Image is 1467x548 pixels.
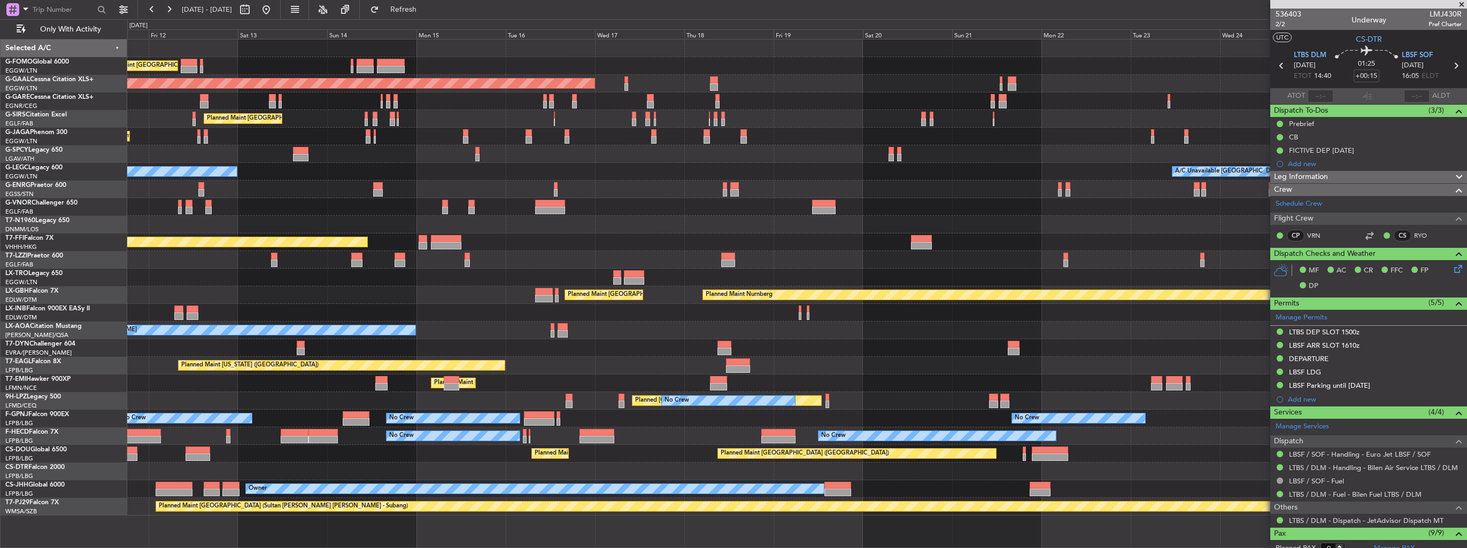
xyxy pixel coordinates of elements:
[1414,231,1438,240] a: RYO
[381,6,426,13] span: Refresh
[5,490,33,498] a: LFPB/LBG
[1289,381,1370,390] div: LBSF Parking until [DATE]
[1356,34,1382,45] span: CS-DTR
[1274,184,1292,196] span: Crew
[5,323,30,330] span: LX-AOA
[1309,265,1319,276] span: MF
[952,29,1041,39] div: Sun 21
[706,287,773,303] div: Planned Maint Nurnberg
[5,147,28,153] span: G-SPCY
[159,498,408,514] div: Planned Maint [GEOGRAPHIC_DATA] (Sultan [PERSON_NAME] [PERSON_NAME] - Subang)
[5,76,94,83] a: G-GAALCessna Citation XLS+
[5,331,68,339] a: [PERSON_NAME]/QSA
[1289,476,1344,486] a: LBSF / SOF - Fuel
[1274,528,1286,540] span: Pax
[5,437,33,445] a: LFPB/LBG
[595,29,684,39] div: Wed 17
[1422,71,1439,82] span: ELDT
[5,499,29,506] span: T7-PJ29
[1175,163,1349,179] div: A/C Unavailable [GEOGRAPHIC_DATA] ([GEOGRAPHIC_DATA])
[1294,71,1311,82] span: ETOT
[5,155,34,163] a: LGAV/ATH
[1352,14,1386,26] div: Underway
[1274,171,1328,183] span: Leg Information
[535,445,703,461] div: Planned Maint [GEOGRAPHIC_DATA] ([GEOGRAPHIC_DATA])
[1289,146,1354,155] div: FICTIVE DEP [DATE]
[5,411,69,418] a: F-GPNJFalcon 900EX
[1041,29,1131,39] div: Mon 22
[389,428,414,444] div: No Crew
[5,137,37,145] a: EGGW/LTN
[5,225,38,233] a: DNMM/LOS
[1391,265,1403,276] span: FFC
[5,208,33,216] a: EGLF/FAB
[5,261,33,269] a: EGLF/FAB
[1220,29,1309,39] div: Wed 24
[5,270,28,277] span: LX-TRO
[129,21,148,30] div: [DATE]
[5,376,71,382] a: T7-EMIHawker 900XP
[182,5,232,14] span: [DATE] - [DATE]
[5,243,37,251] a: VHHH/HKG
[5,429,58,435] a: F-HECDFalcon 7X
[365,1,429,18] button: Refresh
[33,2,94,18] input: Trip Number
[635,393,786,409] div: Planned [GEOGRAPHIC_DATA] ([GEOGRAPHIC_DATA])
[121,410,146,426] div: No Crew
[1394,230,1411,241] div: CS
[5,402,36,410] a: LFMD/CEQ
[5,464,28,471] span: CS-DTR
[1314,71,1331,82] span: 14:40
[5,94,94,100] a: G-GARECessna Citation XLS+
[1274,502,1298,514] span: Others
[5,464,65,471] a: CS-DTRFalcon 2000
[5,306,90,312] a: LX-INBFalcon 900EX EASy II
[1276,312,1327,323] a: Manage Permits
[5,253,27,259] span: T7-LZZI
[207,111,375,127] div: Planned Maint [GEOGRAPHIC_DATA] ([GEOGRAPHIC_DATA])
[1289,367,1321,377] div: LBSF LDG
[1420,265,1429,276] span: FP
[327,29,416,39] div: Sun 14
[1288,395,1462,404] div: Add new
[1432,91,1450,101] span: ALDT
[1289,490,1422,499] a: LTBS / DLM - Fuel - Bilen Fuel LTBS / DLM
[1289,463,1458,472] a: LTBS / DLM - Handling - Bilen Air Service LTBS / DLM
[5,341,29,347] span: T7-DYN
[568,287,736,303] div: Planned Maint [GEOGRAPHIC_DATA] ([GEOGRAPHIC_DATA])
[5,190,34,198] a: EGSS/STN
[5,112,67,118] a: G-SIRSCitation Excel
[1337,265,1346,276] span: AC
[1274,213,1314,225] span: Flight Crew
[1289,132,1298,142] div: CB
[5,102,37,110] a: EGNR/CEG
[1274,435,1303,448] span: Dispatch
[5,384,37,392] a: LFMN/NCE
[1294,60,1316,71] span: [DATE]
[249,481,267,497] div: Owner
[5,270,63,277] a: LX-TROLegacy 650
[5,235,24,241] span: T7-FFI
[5,349,72,357] a: EVRA/[PERSON_NAME]
[5,429,29,435] span: F-HECD
[821,428,846,444] div: No Crew
[181,357,319,373] div: Planned Maint [US_STATE] ([GEOGRAPHIC_DATA])
[1289,450,1431,459] a: LBSF / SOF - Handling - Euro Jet LBSF / SOF
[5,296,37,304] a: EDLW/DTM
[1429,105,1444,116] span: (3/3)
[1287,230,1304,241] div: CP
[1289,119,1314,128] div: Prebrief
[5,173,37,181] a: EGGW/LTN
[5,67,37,75] a: EGGW/LTN
[5,341,75,347] a: T7-DYNChallenger 604
[5,235,53,241] a: T7-FFIFalcon 7X
[5,358,32,365] span: T7-EAGL
[434,375,536,391] div: Planned Maint [GEOGRAPHIC_DATA]
[5,482,28,488] span: CS-JHH
[5,472,33,480] a: LFPB/LBG
[1274,406,1302,419] span: Services
[1274,298,1299,310] span: Permits
[5,288,58,294] a: LX-GBHFalcon 7X
[5,200,78,206] a: G-VNORChallenger 650
[5,288,29,294] span: LX-GBH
